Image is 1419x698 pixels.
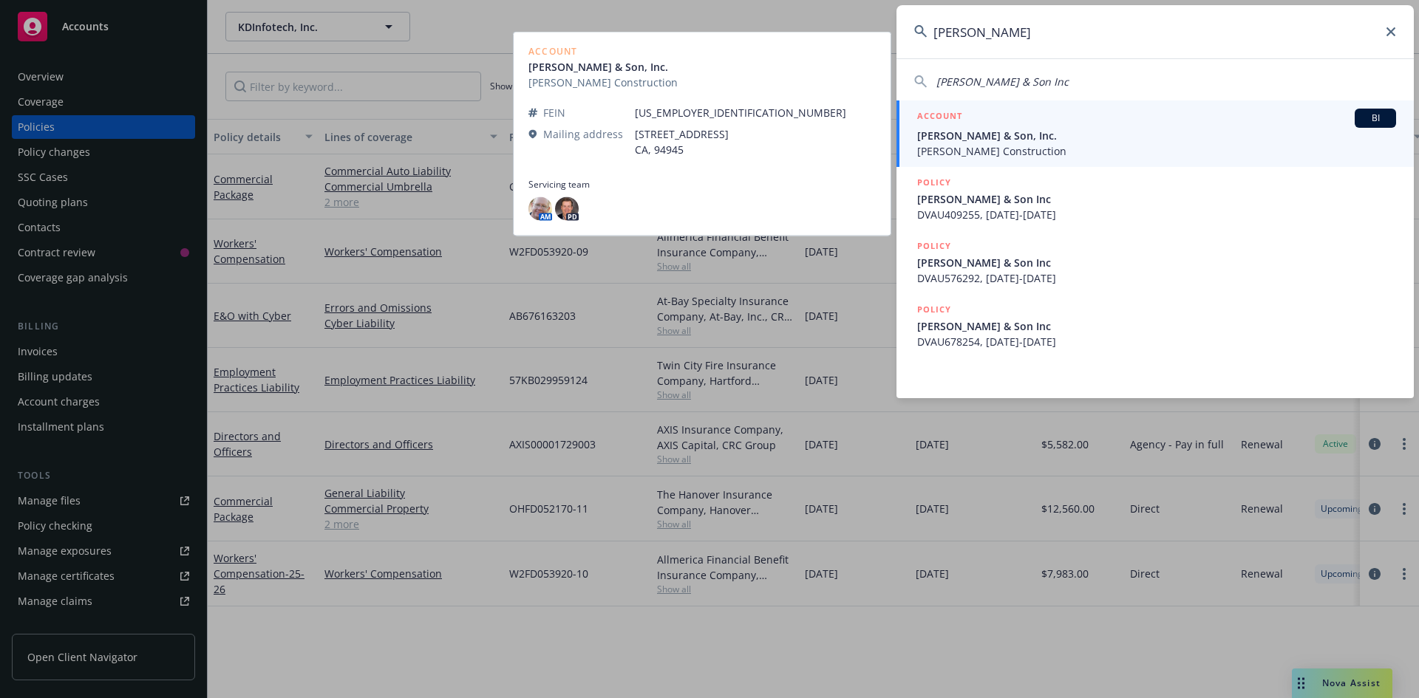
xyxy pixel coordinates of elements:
[917,255,1396,270] span: [PERSON_NAME] & Son Inc
[917,207,1396,222] span: DVAU409255, [DATE]-[DATE]
[936,75,1069,89] span: [PERSON_NAME] & Son Inc
[917,128,1396,143] span: [PERSON_NAME] & Son, Inc.
[917,143,1396,159] span: [PERSON_NAME] Construction
[896,230,1414,294] a: POLICY[PERSON_NAME] & Son IncDVAU576292, [DATE]-[DATE]
[917,334,1396,349] span: DVAU678254, [DATE]-[DATE]
[917,302,951,317] h5: POLICY
[917,318,1396,334] span: [PERSON_NAME] & Son Inc
[1361,112,1390,125] span: BI
[917,270,1396,286] span: DVAU576292, [DATE]-[DATE]
[917,175,951,190] h5: POLICY
[896,167,1414,230] a: POLICY[PERSON_NAME] & Son IncDVAU409255, [DATE]-[DATE]
[896,5,1414,58] input: Search...
[896,100,1414,167] a: ACCOUNTBI[PERSON_NAME] & Son, Inc.[PERSON_NAME] Construction
[917,239,951,253] h5: POLICY
[896,294,1414,357] a: POLICY[PERSON_NAME] & Son IncDVAU678254, [DATE]-[DATE]
[917,109,962,126] h5: ACCOUNT
[917,191,1396,207] span: [PERSON_NAME] & Son Inc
